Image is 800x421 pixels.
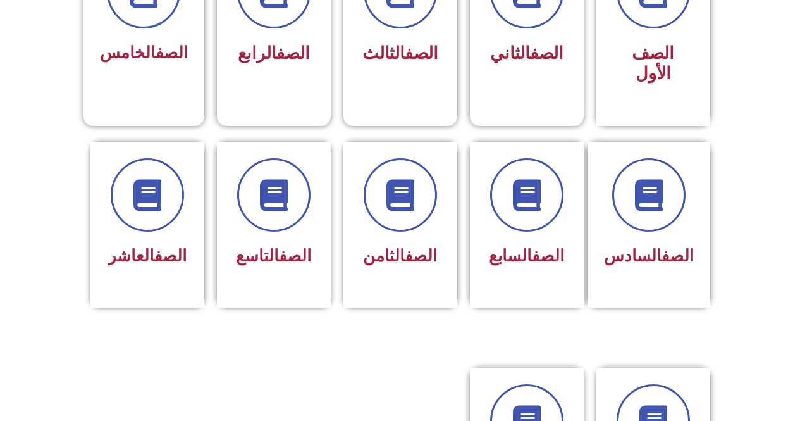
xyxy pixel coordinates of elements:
[100,43,188,62] span: الخامس
[108,246,187,265] span: العاشر
[238,43,310,63] span: الرابع
[154,246,187,265] a: الصف
[489,246,564,265] span: السابع
[604,246,694,265] span: السادس
[632,43,674,84] span: الصف الأول
[662,246,694,265] a: الصف
[362,43,438,63] span: الثالث
[276,43,310,63] a: الصف
[156,43,188,62] a: الصف
[532,246,564,265] a: الصف
[279,246,311,265] a: الصف
[236,246,311,265] span: التاسع
[530,43,563,63] a: الصف
[490,43,563,63] span: الثاني
[405,43,438,63] a: الصف
[363,246,437,265] span: الثامن
[405,246,437,265] a: الصف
